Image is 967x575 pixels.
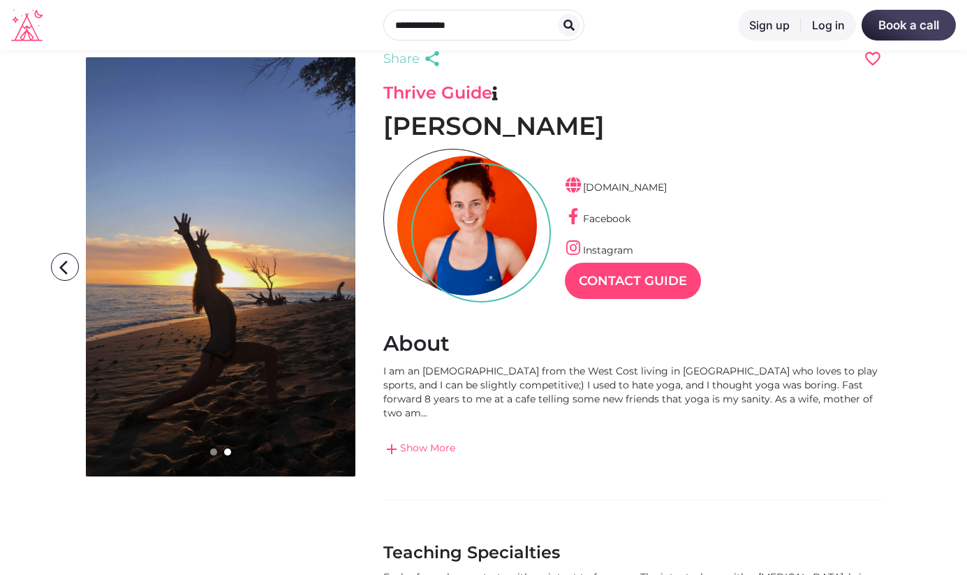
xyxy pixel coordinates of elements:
span: Share [383,49,420,68]
h2: About [383,330,882,357]
span: add [383,441,400,458]
a: Instagram [565,244,633,256]
a: [DOMAIN_NAME] [565,181,667,194]
a: Contact Guide [565,263,701,299]
i: arrow_back_ios [54,254,82,282]
a: Share [383,49,445,68]
a: Sign up [738,10,801,41]
a: addShow More [383,441,882,458]
a: Facebook [565,212,630,225]
div: I am an [DEMOGRAPHIC_DATA] from the West Cost living in [GEOGRAPHIC_DATA] who loves to play sport... [383,364,882,420]
h3: Thrive Guide [383,82,882,103]
a: Log in [801,10,856,41]
h1: [PERSON_NAME] [383,110,882,142]
a: Book a call [862,10,956,41]
h3: Teaching Specialties [383,542,882,563]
